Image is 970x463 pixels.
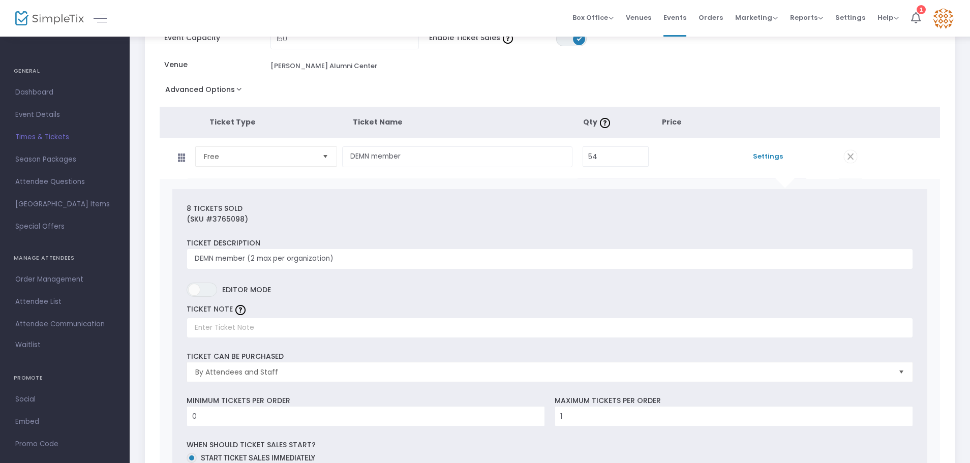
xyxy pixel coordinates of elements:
[270,61,377,71] div: [PERSON_NAME] Alumni Center
[15,340,41,350] span: Waitlist
[187,214,248,225] label: (SKU #3765098)
[15,175,114,189] span: Attendee Questions
[555,395,661,406] label: Maximum tickets per order
[160,82,252,101] button: Advanced Options
[15,318,114,331] span: Attendee Communication
[15,131,114,144] span: Times & Tickets
[917,5,926,14] div: 1
[164,33,270,43] span: Event Capacity
[15,438,114,451] span: Promo Code
[735,151,801,162] span: Settings
[600,118,610,128] img: question-mark
[15,273,114,286] span: Order Management
[187,351,284,362] label: Ticket can be purchased
[662,117,682,127] span: Price
[699,5,723,30] span: Orders
[15,295,114,308] span: Attendee List
[353,117,403,127] span: Ticket Name
[15,415,114,428] span: Embed
[735,13,778,22] span: Marketing
[15,220,114,233] span: Special Offers
[429,33,556,43] span: Enable Ticket Sales
[201,454,315,462] span: Start ticket sales immediately
[877,13,899,22] span: Help
[626,5,651,30] span: Venues
[14,368,116,388] h4: PROMOTE
[15,198,114,211] span: [GEOGRAPHIC_DATA] Items
[572,13,614,22] span: Box Office
[14,61,116,81] h4: GENERAL
[894,362,908,382] button: Select
[187,318,913,338] input: Enter Ticket Note
[187,304,233,315] label: TICKET NOTE
[583,117,613,127] span: Qty
[187,395,290,406] label: Minimum tickets per order
[835,5,865,30] span: Settings
[15,86,114,99] span: Dashboard
[222,283,271,297] span: Editor mode
[14,248,116,268] h4: MANAGE ATTENDEES
[342,146,572,167] input: Enter a ticket type name. e.g. General Admission
[790,13,823,22] span: Reports
[577,36,582,41] span: ON
[15,393,114,406] span: Social
[164,59,270,70] span: Venue
[209,117,256,127] span: Ticket Type
[187,440,316,450] label: When should ticket sales start?
[204,151,314,162] span: Free
[187,238,260,249] label: Ticket Description
[503,34,513,44] img: question-mark
[318,147,332,166] button: Select
[187,203,243,214] label: 8 Tickets sold
[235,305,246,315] img: question-mark
[187,249,913,269] input: Enter ticket description
[663,5,686,30] span: Events
[195,367,890,377] span: By Attendees and Staff
[15,108,114,121] span: Event Details
[15,153,114,166] span: Season Packages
